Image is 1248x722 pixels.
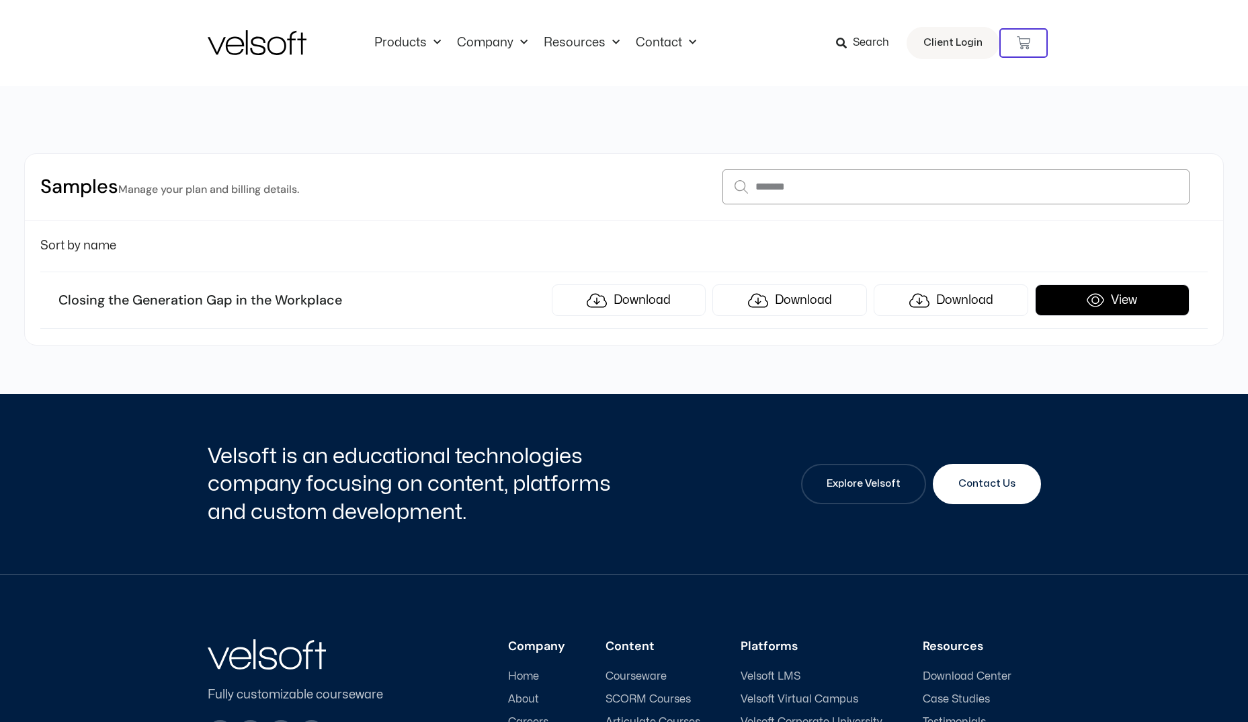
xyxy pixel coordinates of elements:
img: Velsoft Training Materials [208,30,306,55]
a: Download [552,284,706,316]
span: Contact Us [958,476,1015,492]
a: Courseware [606,670,700,683]
a: Client Login [907,27,999,59]
span: Velsoft LMS [741,670,800,683]
h3: Company [508,639,565,654]
span: Home [508,670,539,683]
small: Manage your plan and billing details. [118,182,299,196]
h3: Content [606,639,700,654]
span: Velsoft Virtual Campus [741,693,858,706]
span: Courseware [606,670,667,683]
a: Download [874,284,1028,316]
span: Case Studies [923,693,990,706]
a: Contact Us [933,464,1041,504]
a: Explore Velsoft [801,464,926,504]
a: Search [836,32,899,54]
a: Download [712,284,867,316]
span: Download Center [923,670,1011,683]
a: ResourcesMenu Toggle [536,36,628,50]
nav: Menu [366,36,704,50]
a: View [1035,284,1190,316]
span: Explore Velsoft [827,476,901,492]
span: About [508,693,539,706]
a: Velsoft LMS [741,670,882,683]
a: Download Center [923,670,1041,683]
h3: Platforms [741,639,882,654]
span: Sort by name [40,240,116,251]
h3: Resources [923,639,1041,654]
span: Client Login [923,34,983,52]
p: Fully customizable courseware [208,686,405,704]
a: Velsoft Virtual Campus [741,693,882,706]
a: CompanyMenu Toggle [449,36,536,50]
a: ProductsMenu Toggle [366,36,449,50]
a: About [508,693,565,706]
a: ContactMenu Toggle [628,36,704,50]
span: SCORM Courses [606,693,691,706]
a: Case Studies [923,693,1041,706]
h3: Closing the Generation Gap in the Workplace [58,292,544,309]
a: Home [508,670,565,683]
span: Search [853,34,889,52]
a: SCORM Courses [606,693,700,706]
h2: Velsoft is an educational technologies company focusing on content, platforms and custom developm... [208,442,621,526]
h2: Samples [40,174,299,200]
